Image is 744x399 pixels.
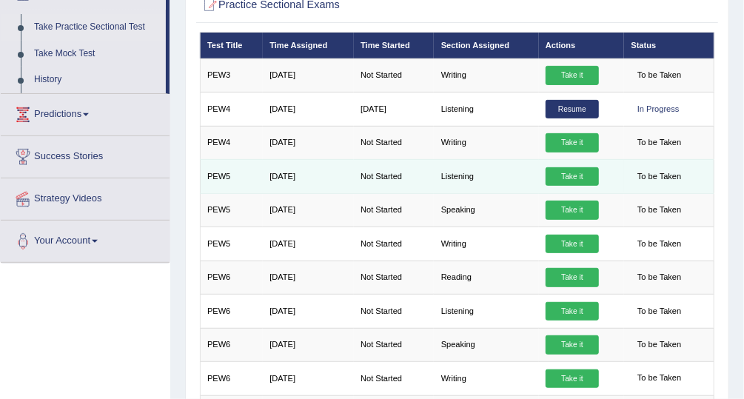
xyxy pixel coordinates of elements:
td: [DATE] [263,328,354,361]
td: PEW3 [200,58,263,92]
a: Predictions [1,94,170,131]
a: Take Practice Sectional Test [27,14,166,41]
a: Take Mock Test [27,41,166,67]
td: PEW5 [200,193,263,227]
td: Reading [434,261,538,294]
a: Take it [546,335,599,355]
span: To be Taken [631,369,688,389]
td: [DATE] [263,160,354,193]
td: Not Started [354,58,435,92]
td: [DATE] [263,126,354,159]
td: PEW4 [200,126,263,159]
span: To be Taken [631,235,688,254]
span: To be Taken [631,133,688,152]
span: To be Taken [631,268,688,287]
div: In Progress [631,100,686,119]
th: Time Started [354,33,435,58]
td: Listening [434,295,538,328]
a: Take it [546,302,599,321]
span: To be Taken [631,167,688,187]
td: [DATE] [263,295,354,328]
td: [DATE] [263,58,354,92]
th: Section Assigned [434,33,538,58]
a: Take it [546,133,599,152]
a: Take it [546,369,599,389]
td: Not Started [354,362,435,395]
td: [DATE] [354,93,435,126]
a: Resume [546,100,599,119]
td: Not Started [354,193,435,227]
td: Not Started [354,261,435,294]
td: [DATE] [263,362,354,395]
a: Take it [546,167,599,187]
td: [DATE] [263,193,354,227]
a: Take it [546,235,599,254]
td: Not Started [354,227,435,261]
span: To be Taken [631,302,688,321]
td: [DATE] [263,93,354,126]
a: History [27,67,166,93]
td: PEW6 [200,261,263,294]
a: Take it [546,201,599,220]
a: Strategy Videos [1,178,170,215]
a: Your Account [1,221,170,258]
th: Status [624,33,714,58]
td: PEW6 [200,295,263,328]
td: Not Started [354,295,435,328]
th: Test Title [200,33,263,58]
td: Listening [434,93,538,126]
span: To be Taken [631,201,688,220]
td: Writing [434,126,538,159]
td: Writing [434,362,538,395]
td: Not Started [354,328,435,361]
td: Not Started [354,160,435,193]
td: Listening [434,160,538,193]
a: Take it [546,66,599,85]
th: Actions [539,33,625,58]
a: Success Stories [1,136,170,173]
td: Not Started [354,126,435,159]
td: PEW6 [200,362,263,395]
td: PEW4 [200,93,263,126]
td: Speaking [434,193,538,227]
a: Take it [546,268,599,287]
th: Time Assigned [263,33,354,58]
td: Writing [434,227,538,261]
td: PEW6 [200,328,263,361]
span: To be Taken [631,66,688,85]
span: To be Taken [631,335,688,355]
td: Writing [434,58,538,92]
td: PEW5 [200,227,263,261]
td: [DATE] [263,227,354,261]
td: PEW5 [200,160,263,193]
td: [DATE] [263,261,354,294]
td: Speaking [434,328,538,361]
